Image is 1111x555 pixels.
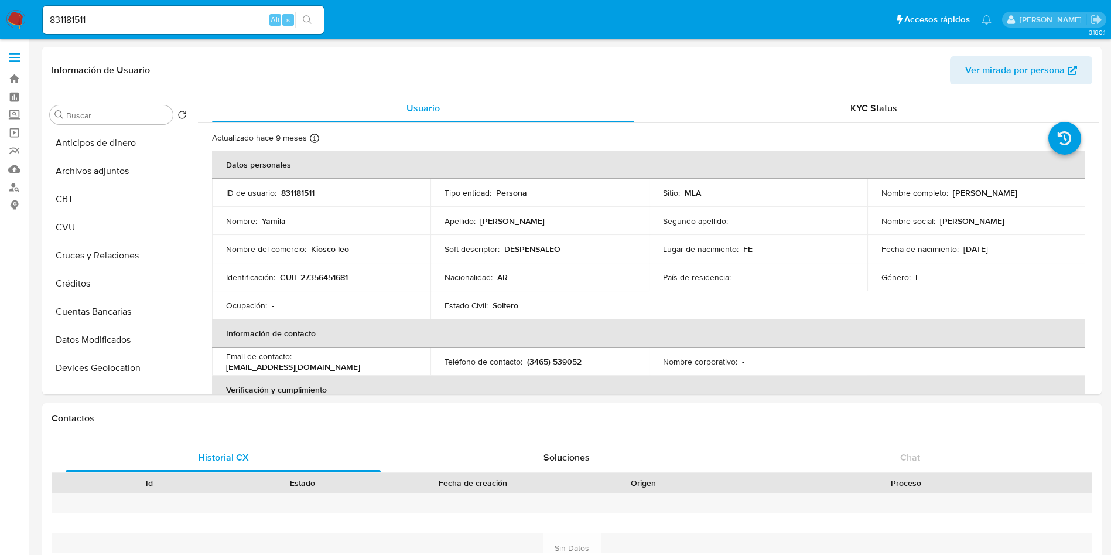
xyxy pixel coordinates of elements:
span: Soluciones [543,451,590,464]
p: [DATE] [963,244,988,254]
p: MLA [685,188,701,198]
p: Yamila [262,216,286,226]
p: Soft descriptor : [445,244,500,254]
button: CBT [45,185,192,213]
p: ID de usuario : [226,188,276,198]
p: Nombre : [226,216,257,226]
p: AR [497,272,508,282]
p: Estado Civil : [445,300,488,311]
p: FE [743,244,753,254]
p: - [733,216,735,226]
p: Soltero [493,300,518,311]
p: Nacionalidad : [445,272,493,282]
a: Salir [1090,13,1102,26]
button: Buscar [54,110,64,120]
p: Fecha de nacimiento : [881,244,959,254]
div: Proceso [729,477,1083,489]
button: Créditos [45,270,192,298]
p: F [915,272,920,282]
p: Género : [881,272,911,282]
p: 831181511 [281,188,315,198]
p: Nombre corporativo : [663,356,737,367]
p: DESPENSALEO [504,244,560,254]
button: Cruces y Relaciones [45,241,192,270]
button: Ver mirada por persona [950,56,1092,84]
div: Fecha de creación [388,477,559,489]
p: Lugar de nacimiento : [663,244,739,254]
p: - [272,300,274,311]
span: Historial CX [198,451,249,464]
p: Actualizado hace 9 meses [212,132,307,144]
h1: Contactos [52,413,1092,424]
span: KYC Status [850,101,897,115]
p: [PERSON_NAME] [480,216,545,226]
input: Buscar usuario o caso... [43,12,324,28]
p: País de residencia : [663,272,731,282]
th: Verificación y cumplimiento [212,376,1085,404]
p: Persona [496,188,527,198]
p: Tipo entidad : [445,188,491,198]
input: Buscar [66,110,168,121]
p: Teléfono de contacto : [445,356,522,367]
p: [PERSON_NAME] [940,216,1004,226]
button: Volver al orden por defecto [177,110,187,123]
p: Segundo apellido : [663,216,728,226]
th: Información de contacto [212,319,1085,348]
p: [EMAIL_ADDRESS][DOMAIN_NAME] [226,362,360,372]
span: Chat [900,451,920,464]
p: [PERSON_NAME] [953,188,1017,198]
button: Cuentas Bancarias [45,298,192,326]
div: Estado [234,477,371,489]
p: Nombre del comercio : [226,244,306,254]
button: Devices Geolocation [45,354,192,382]
button: search-icon [295,12,319,28]
h1: Información de Usuario [52,64,150,76]
div: Id [81,477,218,489]
p: CUIL 27356451681 [280,272,348,282]
p: Email de contacto : [226,351,292,362]
button: CVU [45,213,192,241]
p: - [742,356,744,367]
button: Anticipos de dinero [45,129,192,157]
span: Ver mirada por persona [965,56,1065,84]
p: - [736,272,738,282]
span: Alt [271,14,280,25]
th: Datos personales [212,151,1085,179]
button: Datos Modificados [45,326,192,354]
p: Ocupación : [226,300,267,311]
button: Direcciones [45,382,192,410]
button: Archivos adjuntos [45,157,192,185]
p: Apellido : [445,216,476,226]
a: Notificaciones [982,15,992,25]
div: Origen [575,477,712,489]
p: Nombre social : [881,216,935,226]
p: eliana.eguerrero@mercadolibre.com [1020,14,1086,25]
span: Usuario [406,101,440,115]
p: Kiosco leo [311,244,349,254]
span: s [286,14,290,25]
p: Nombre completo : [881,188,948,198]
span: Accesos rápidos [904,13,970,26]
p: (3465) 539052 [527,356,582,367]
p: Identificación : [226,272,275,282]
p: Sitio : [663,188,680,198]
